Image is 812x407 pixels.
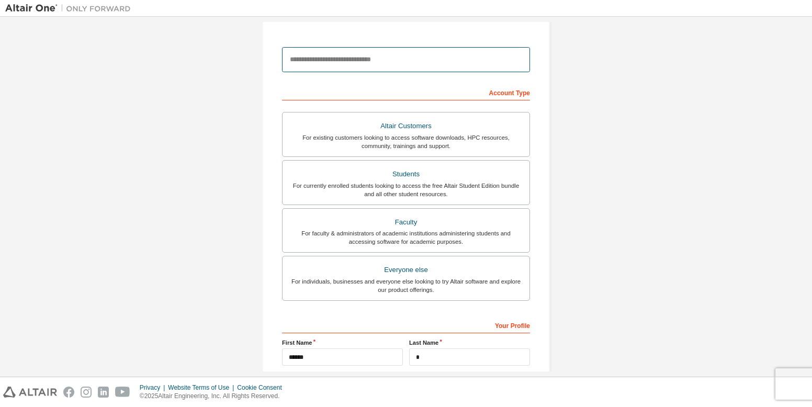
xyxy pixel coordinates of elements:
[289,277,523,294] div: For individuals, businesses and everyone else looking to try Altair software and explore our prod...
[5,3,136,14] img: Altair One
[98,387,109,398] img: linkedin.svg
[237,383,288,392] div: Cookie Consent
[3,387,57,398] img: altair_logo.svg
[282,316,530,333] div: Your Profile
[282,84,530,100] div: Account Type
[282,338,403,347] label: First Name
[289,263,523,277] div: Everyone else
[81,387,92,398] img: instagram.svg
[409,338,530,347] label: Last Name
[289,119,523,133] div: Altair Customers
[289,215,523,230] div: Faculty
[289,167,523,182] div: Students
[63,387,74,398] img: facebook.svg
[289,229,523,246] div: For faculty & administrators of academic institutions administering students and accessing softwa...
[289,133,523,150] div: For existing customers looking to access software downloads, HPC resources, community, trainings ...
[168,383,237,392] div: Website Terms of Use
[140,383,168,392] div: Privacy
[115,387,130,398] img: youtube.svg
[289,182,523,198] div: For currently enrolled students looking to access the free Altair Student Edition bundle and all ...
[140,392,288,401] p: © 2025 Altair Engineering, Inc. All Rights Reserved.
